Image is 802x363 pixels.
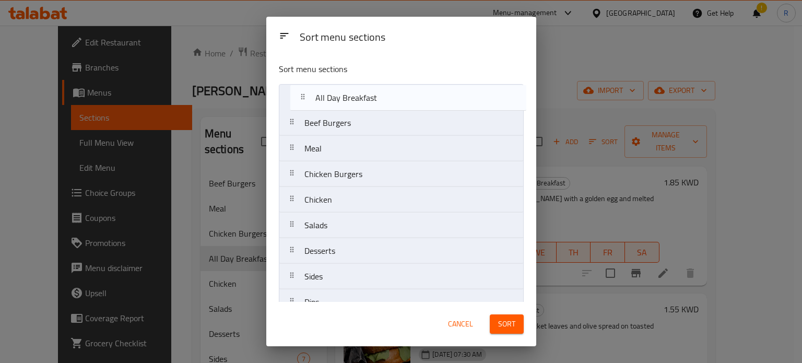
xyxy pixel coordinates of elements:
[279,63,473,76] p: Sort menu sections
[444,314,477,334] button: Cancel
[296,26,528,50] div: Sort menu sections
[490,314,524,334] button: Sort
[448,318,473,331] span: Cancel
[498,318,515,331] span: Sort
